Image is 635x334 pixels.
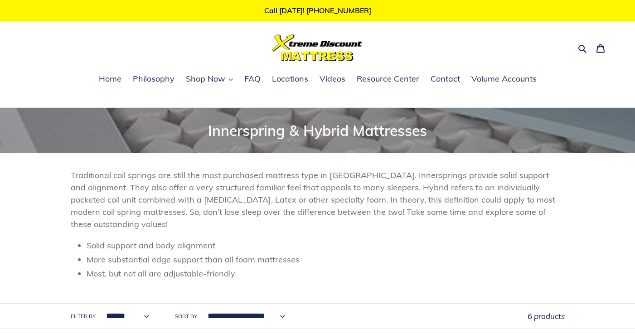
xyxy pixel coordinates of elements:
[244,73,261,84] span: FAQ
[528,311,565,321] span: 6 products
[352,73,424,86] a: Resource Center
[426,73,465,86] a: Contact
[186,73,225,84] span: Shop Now
[315,73,350,86] a: Videos
[272,34,363,61] img: Xtreme Discount Mattress
[94,73,126,86] a: Home
[471,73,537,84] span: Volume Accounts
[272,73,308,84] span: Locations
[87,239,565,252] li: Solid support and body alignment
[240,73,265,86] a: FAQ
[175,312,197,320] label: Sort by
[71,169,565,230] p: Traditional coil springs are still the most purchased mattress type in [GEOGRAPHIC_DATA]. Innersp...
[431,73,460,84] span: Contact
[128,73,179,86] a: Philosophy
[320,73,345,84] span: Videos
[87,267,565,280] li: Most, but not all are adjustable-friendly
[467,73,541,86] a: Volume Accounts
[267,73,313,86] a: Locations
[99,73,121,84] span: Home
[133,73,175,84] span: Philosophy
[357,73,419,84] span: Resource Center
[208,121,427,140] span: Innerspring & Hybrid Mattresses
[181,73,238,86] button: Shop Now
[71,312,96,320] label: Filter by
[87,253,565,266] li: More substantial edge support than all foam mattresses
